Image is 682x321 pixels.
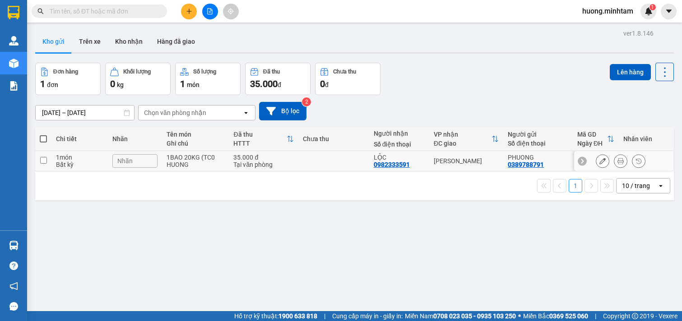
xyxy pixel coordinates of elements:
[278,81,281,88] span: đ
[303,135,364,142] div: Chưa thu
[324,311,325,321] span: |
[661,4,677,19] button: caret-down
[242,109,250,116] svg: open
[9,59,19,68] img: warehouse-icon
[302,97,311,106] sup: 2
[523,311,588,321] span: Miền Bắc
[167,154,224,161] div: 1BAO 20KG (TC0
[144,108,206,117] div: Chọn văn phòng nhận
[573,127,619,151] th: Toggle SortBy
[229,127,298,151] th: Toggle SortBy
[9,241,19,250] img: warehouse-icon
[223,4,239,19] button: aim
[374,141,425,148] div: Số điện thoại
[37,8,44,14] span: search
[9,36,19,46] img: warehouse-icon
[434,157,499,165] div: [PERSON_NAME]
[117,157,133,165] span: Nhãn
[35,31,72,52] button: Kho gửi
[508,140,568,147] div: Số điện thoại
[657,182,664,189] svg: open
[622,181,650,190] div: 10 / trang
[508,161,544,168] div: 0389788791
[234,311,317,321] span: Hỗ trợ kỹ thuật:
[434,131,492,138] div: VP nhận
[207,8,213,14] span: file-add
[259,102,306,120] button: Bộ lọc
[623,28,654,38] div: ver 1.8.146
[9,81,19,91] img: solution-icon
[315,63,380,95] button: Chưa thu0đ
[623,135,668,142] div: Nhân viên
[429,127,503,151] th: Toggle SortBy
[167,140,224,147] div: Ghi chú
[187,81,199,88] span: món
[35,63,101,95] button: Đơn hàng1đơn
[610,64,651,80] button: Lên hàng
[595,311,596,321] span: |
[181,4,197,19] button: plus
[374,130,425,137] div: Người nhận
[167,131,224,138] div: Tên món
[202,4,218,19] button: file-add
[56,154,103,161] div: 1 món
[227,8,234,14] span: aim
[596,154,609,168] div: Sửa đơn hàng
[123,69,151,75] div: Khối lượng
[150,31,202,52] button: Hàng đã giao
[433,312,516,320] strong: 0708 023 035 - 0935 103 250
[577,131,607,138] div: Mã GD
[263,69,280,75] div: Đã thu
[53,69,78,75] div: Đơn hàng
[518,314,521,318] span: ⚪️
[651,4,654,10] span: 1
[645,7,653,15] img: icon-new-feature
[434,140,492,147] div: ĐC giao
[374,161,410,168] div: 0982333591
[56,135,103,142] div: Chi tiết
[278,312,317,320] strong: 1900 633 818
[56,161,103,168] div: Bất kỳ
[175,63,241,95] button: Số lượng1món
[632,313,638,319] span: copyright
[575,5,640,17] span: huong.minhtam
[105,63,171,95] button: Khối lượng0kg
[36,105,134,120] input: Select a date range.
[112,135,158,142] div: Nhãn
[9,261,18,270] span: question-circle
[320,78,325,89] span: 0
[40,78,45,89] span: 1
[9,302,18,311] span: message
[577,140,607,147] div: Ngày ĐH
[233,161,294,168] div: Tại văn phòng
[332,311,403,321] span: Cung cấp máy in - giấy in:
[110,78,115,89] span: 0
[72,31,108,52] button: Trên xe
[650,4,656,10] sup: 1
[9,282,18,290] span: notification
[50,6,156,16] input: Tìm tên, số ĐT hoặc mã đơn
[180,78,185,89] span: 1
[47,81,58,88] span: đơn
[186,8,192,14] span: plus
[193,69,216,75] div: Số lượng
[233,140,287,147] div: HTTT
[549,312,588,320] strong: 0369 525 060
[167,161,224,168] div: HUONG
[405,311,516,321] span: Miền Nam
[569,179,582,193] button: 1
[508,131,568,138] div: Người gửi
[108,31,150,52] button: Kho nhận
[333,69,356,75] div: Chưa thu
[233,154,294,161] div: 35.000 đ
[374,154,425,161] div: LỘC
[250,78,278,89] span: 35.000
[245,63,311,95] button: Đã thu35.000đ
[233,131,287,138] div: Đã thu
[508,154,568,161] div: PHUONG
[665,7,673,15] span: caret-down
[117,81,124,88] span: kg
[8,6,19,19] img: logo-vxr
[325,81,329,88] span: đ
